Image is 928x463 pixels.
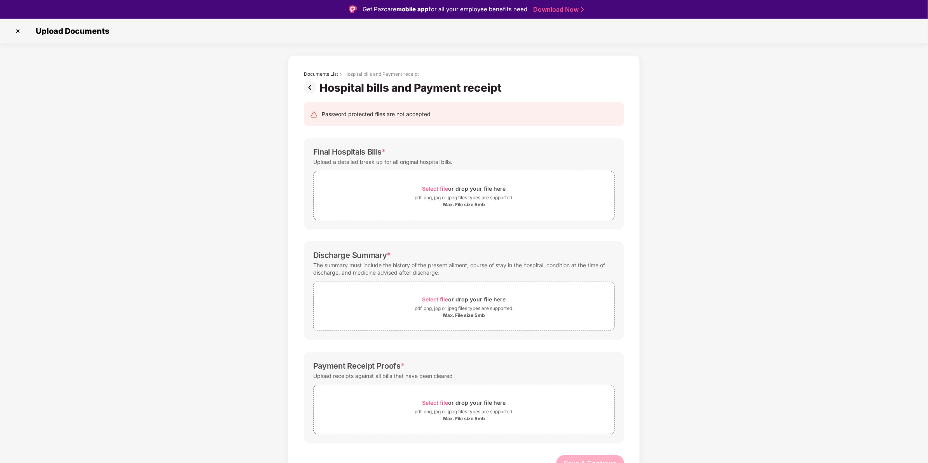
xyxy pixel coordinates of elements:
[314,288,614,325] span: Select fileor drop your file herepdf, png, jpg or jpeg files types are supported.Max. File size 5mb
[422,183,506,194] div: or drop your file here
[422,397,506,408] div: or drop your file here
[313,251,391,260] div: Discharge Summary
[313,260,615,278] div: The summary must include the history of the present ailment, course of stay in the hospital, cond...
[363,5,527,14] div: Get Pazcare for all your employee benefits need
[28,26,113,36] span: Upload Documents
[415,305,513,312] div: pdf, png, jpg or jpeg files types are supported.
[304,81,319,94] img: svg+xml;base64,PHN2ZyBpZD0iUHJldi0zMngzMiIgeG1sbnM9Imh0dHA6Ly93d3cudzMub3JnLzIwMDAvc3ZnIiB3aWR0aD...
[314,177,614,214] span: Select fileor drop your file herepdf, png, jpg or jpeg files types are supported.Max. File size 5mb
[314,391,614,428] span: Select fileor drop your file herepdf, png, jpg or jpeg files types are supported.Max. File size 5mb
[340,71,343,77] div: >
[422,296,448,303] span: Select file
[313,371,453,381] div: Upload receipts against all bills that have been cleared
[415,194,513,202] div: pdf, png, jpg or jpeg files types are supported.
[304,71,338,77] div: Documents List
[422,294,506,305] div: or drop your file here
[310,111,318,118] img: svg+xml;base64,PHN2ZyB4bWxucz0iaHR0cDovL3d3dy53My5vcmcvMjAwMC9zdmciIHdpZHRoPSIyNCIgaGVpZ2h0PSIyNC...
[349,5,357,13] img: Logo
[319,81,505,94] div: Hospital bills and Payment receipt
[313,361,405,371] div: Payment Receipt Proofs
[12,25,24,37] img: svg+xml;base64,PHN2ZyBpZD0iQ3Jvc3MtMzJ4MzIiIHhtbG5zPSJodHRwOi8vd3d3LnczLm9yZy8yMDAwL3N2ZyIgd2lkdG...
[443,312,485,319] div: Max. File size 5mb
[396,5,429,13] strong: mobile app
[313,157,452,167] div: Upload a detailed break up for all original hospital bills.
[533,5,582,14] a: Download Now
[443,202,485,208] div: Max. File size 5mb
[581,5,584,14] img: Stroke
[443,416,485,422] div: Max. File size 5mb
[344,71,419,77] div: Hospital bills and Payment receipt
[322,110,431,118] div: Password protected files are not accepted
[422,399,448,406] span: Select file
[313,147,386,157] div: Final Hospitals Bills
[415,408,513,416] div: pdf, png, jpg or jpeg files types are supported.
[422,185,448,192] span: Select file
